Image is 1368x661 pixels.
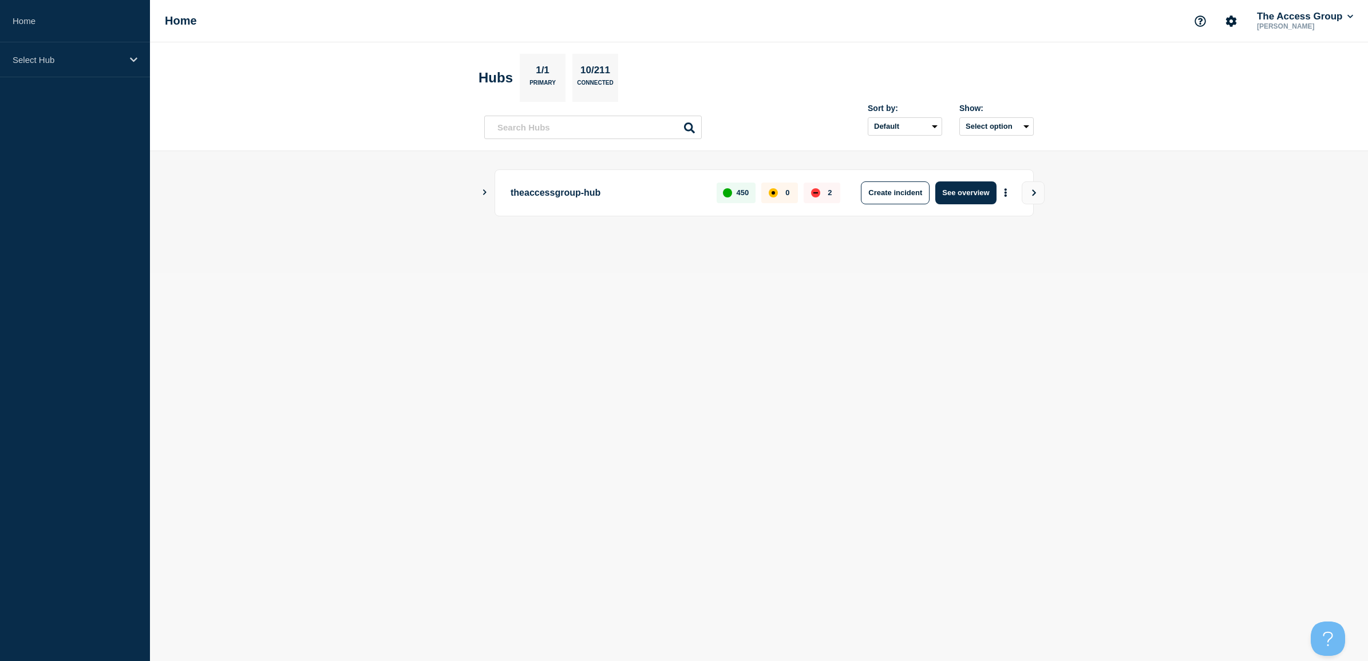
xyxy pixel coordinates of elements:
[959,104,1034,113] div: Show:
[13,55,122,65] p: Select Hub
[511,181,703,204] p: theaccessgroup-hub
[1022,181,1045,204] button: View
[737,188,749,197] p: 450
[532,65,554,80] p: 1/1
[861,181,930,204] button: Create incident
[811,188,820,197] div: down
[998,182,1013,203] button: More actions
[785,188,789,197] p: 0
[577,80,613,92] p: Connected
[723,188,732,197] div: up
[1219,9,1243,33] button: Account settings
[484,116,702,139] input: Search Hubs
[1255,22,1355,30] p: [PERSON_NAME]
[828,188,832,197] p: 2
[479,70,513,86] h2: Hubs
[1311,622,1345,656] iframe: Help Scout Beacon - Open
[1255,11,1355,22] button: The Access Group
[959,117,1034,136] button: Select option
[935,181,996,204] button: See overview
[529,80,556,92] p: Primary
[165,14,197,27] h1: Home
[769,188,778,197] div: affected
[1188,9,1212,33] button: Support
[576,65,615,80] p: 10/211
[868,117,942,136] select: Sort by
[482,188,488,197] button: Show Connected Hubs
[868,104,942,113] div: Sort by:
